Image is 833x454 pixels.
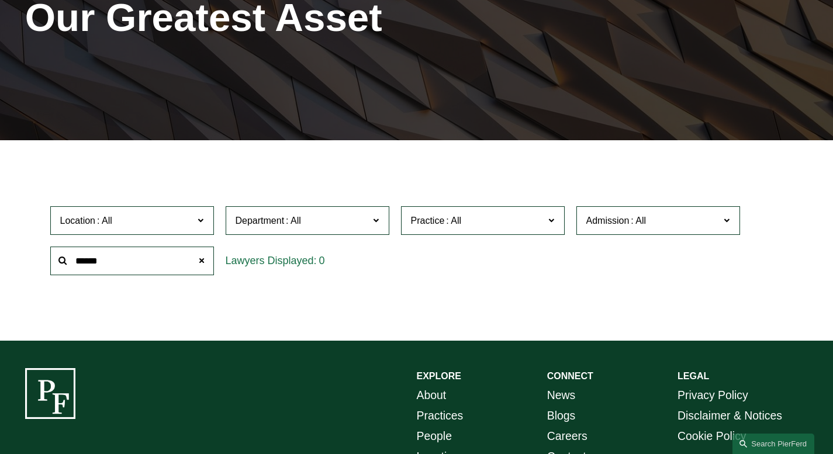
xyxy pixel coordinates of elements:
a: Practices [417,406,464,426]
strong: LEGAL [678,371,709,381]
strong: EXPLORE [417,371,461,381]
a: Cookie Policy [678,426,746,446]
span: Practice [411,216,445,226]
span: 0 [319,255,325,266]
a: Privacy Policy [678,385,748,406]
a: About [417,385,447,406]
span: Department [236,216,285,226]
a: Search this site [732,434,814,454]
a: People [417,426,452,446]
a: Blogs [547,406,576,426]
strong: CONNECT [547,371,593,381]
span: Admission [586,216,630,226]
span: Location [60,216,96,226]
a: News [547,385,576,406]
a: Careers [547,426,587,446]
a: Disclaimer & Notices [678,406,782,426]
